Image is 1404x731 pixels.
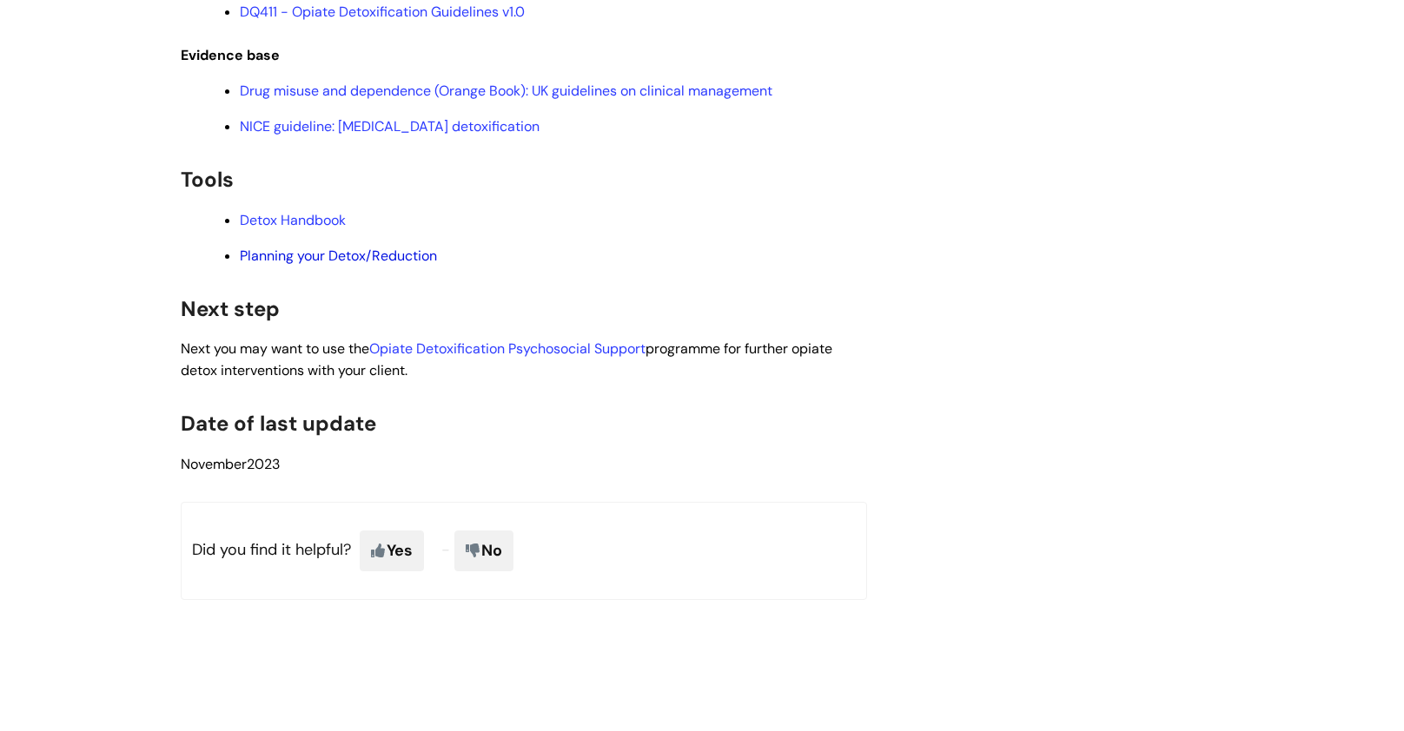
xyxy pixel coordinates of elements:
span: November [181,455,247,473]
p: Did you find it helpful? [181,502,867,599]
span: Next step [181,295,280,322]
a: DQ411 - Opiate Detoxification Guidelines v1.0 [240,3,525,21]
a: Detox Handbook [240,211,346,229]
a: Planning your Detox/Reduction [240,247,437,265]
span: No [454,530,513,570]
span: Tools [181,166,234,193]
a: Opiate Detoxification Psychosocial Support [369,339,646,358]
span: Evidence base [181,46,280,64]
span: Date of last update [181,410,376,437]
span: Yes [360,530,424,570]
span: 2023 [181,455,280,473]
a: Drug misuse and dependence (Orange Book): UK guidelines on clinical management [240,82,772,100]
a: NICE guideline: [MEDICAL_DATA] detoxification [240,117,540,135]
span: Next you may want to use the programme for further opiate detox interventions with your client. [181,339,832,379]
